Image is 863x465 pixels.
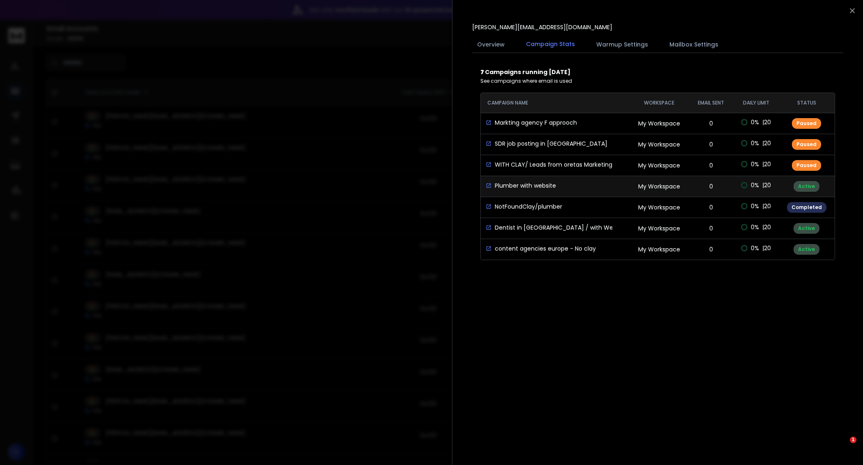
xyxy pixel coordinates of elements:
[751,244,759,252] span: 0 %
[630,93,689,113] th: Workspace
[792,118,821,129] div: Paused
[794,244,819,255] div: Active
[481,219,612,237] td: Dentist in [GEOGRAPHIC_DATA] / with Website
[665,35,723,53] button: Mailbox Settings
[787,202,826,213] div: Completed
[689,93,734,113] th: EMAIL SENT
[481,156,612,174] td: WITH CLAY/ Leads from oretas Marketing agency US 11-50
[689,218,734,239] td: 0
[472,35,510,53] button: Overview
[630,113,689,134] td: My Workspace
[689,113,734,134] td: 0
[751,202,759,210] span: 0 %
[734,113,779,131] td: | 20
[751,139,759,147] span: 0 %
[751,160,759,168] span: 0 %
[630,218,689,239] td: My Workspace
[792,160,821,171] div: Paused
[480,68,835,76] p: Campaigns running [DATE]
[472,23,612,31] p: [PERSON_NAME][EMAIL_ADDRESS][DOMAIN_NAME]
[481,93,630,113] th: CAMPAIGN NAME
[689,155,734,176] td: 0
[699,385,863,443] iframe: Intercom notifications message
[779,93,835,113] th: STATUS
[481,114,612,132] td: Markting agency F approoch
[751,181,759,189] span: 0 %
[734,134,779,152] td: | 20
[481,239,612,258] td: content agencies europe - No clay
[850,437,856,443] span: 1
[591,35,653,53] button: Warmup Settings
[630,239,689,260] td: My Workspace
[833,437,853,456] iframe: Intercom live chat
[689,197,734,218] td: 0
[794,181,819,192] div: Active
[689,239,734,260] td: 0
[481,198,612,216] td: NotFoundClay/plumber
[734,218,779,236] td: | 20
[751,118,759,126] span: 0 %
[481,177,612,195] td: Plumber with website
[630,134,689,155] td: My Workspace
[734,155,779,173] td: | 20
[480,68,485,76] b: 7
[734,197,779,215] td: | 20
[689,176,734,197] td: 0
[481,135,612,153] td: SDR job posting in [GEOGRAPHIC_DATA]
[734,93,779,113] th: DAILY LIMIT
[521,35,580,54] button: Campaign Stats
[792,139,821,150] div: Paused
[630,176,689,197] td: My Workspace
[630,155,689,176] td: My Workspace
[630,197,689,218] td: My Workspace
[734,239,779,257] td: | 20
[689,134,734,155] td: 0
[480,78,835,84] p: See campaigns where email is used
[751,223,759,231] span: 0 %
[734,176,779,194] td: | 20
[794,223,819,234] div: Active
